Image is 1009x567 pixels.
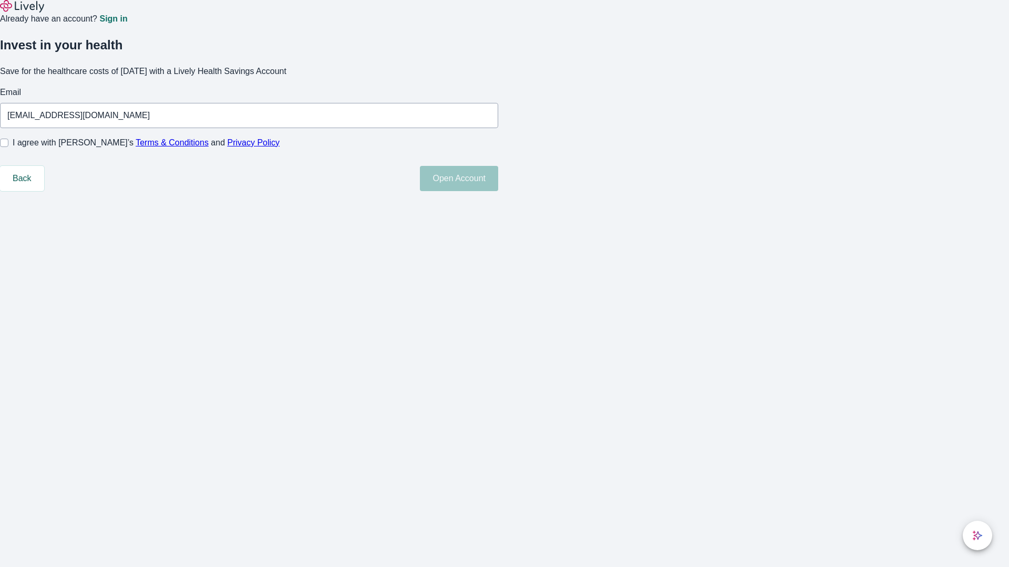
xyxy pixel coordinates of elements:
a: Privacy Policy [228,138,280,147]
a: Terms & Conditions [136,138,209,147]
span: I agree with [PERSON_NAME]’s and [13,136,280,149]
a: Sign in [99,15,127,23]
button: chat [963,521,992,550]
svg: Lively AI Assistant [972,530,983,541]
